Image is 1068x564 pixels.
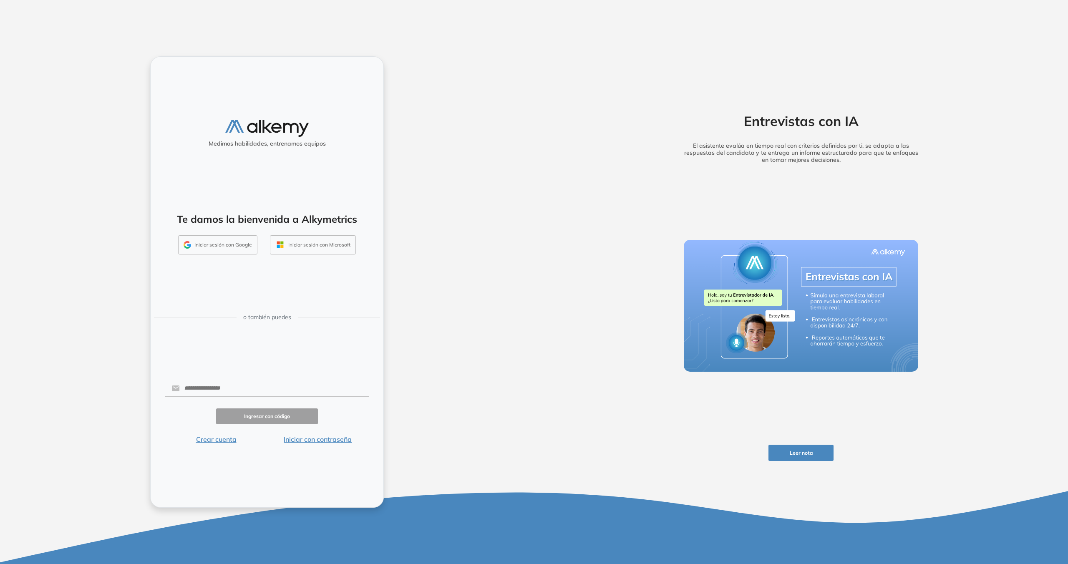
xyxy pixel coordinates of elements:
img: GMAIL_ICON [184,241,191,249]
span: o también puedes [243,313,291,322]
img: logo-alkemy [225,120,309,137]
h5: El asistente evalúa en tiempo real con criterios definidos por ti, se adapta a las respuestas del... [671,142,931,163]
button: Iniciar con contraseña [267,434,369,444]
h4: Te damos la bienvenida a Alkymetrics [161,213,373,225]
button: Crear cuenta [165,434,267,444]
img: img-more-info [684,240,918,372]
h5: Medimos habilidades, entrenamos equipos [154,140,380,147]
button: Iniciar sesión con Google [178,235,257,254]
button: Leer nota [768,445,834,461]
button: Ingresar con código [216,408,318,425]
button: Iniciar sesión con Microsoft [270,235,356,254]
h2: Entrevistas con IA [671,113,931,129]
img: OUTLOOK_ICON [275,240,285,249]
div: Widget de chat [918,467,1068,564]
iframe: Chat Widget [918,467,1068,564]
